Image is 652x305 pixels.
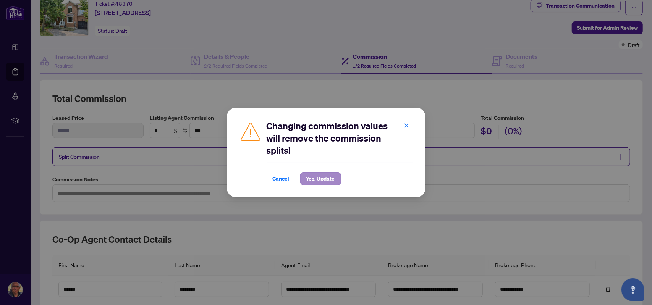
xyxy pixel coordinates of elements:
button: Cancel [267,172,296,185]
img: Caution Icon [239,120,262,143]
h2: Changing commission values will remove the commission splits! [267,120,413,157]
span: close [404,123,409,128]
button: Yes, Update [300,172,341,185]
span: Cancel [273,173,290,185]
button: Open asap [621,278,644,301]
span: Yes, Update [306,173,335,185]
